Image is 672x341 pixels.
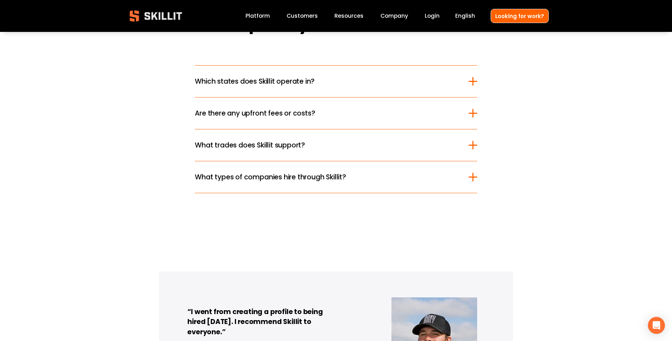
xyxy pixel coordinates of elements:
div: language picker [455,11,475,21]
span: Resources [334,12,363,20]
a: Platform [245,11,270,21]
div: Open Intercom Messenger [648,317,665,334]
button: What trades does Skillit support? [195,129,477,161]
button: Which states does Skillit operate in? [195,66,477,97]
button: What types of companies hire through Skillit? [195,161,477,193]
a: folder dropdown [334,11,363,21]
span: Are there any upfront fees or costs? [195,108,468,118]
a: Looking for work? [491,9,549,23]
button: Are there any upfront fees or costs? [195,97,477,129]
a: Customers [287,11,318,21]
span: Which states does Skillit operate in? [195,76,468,86]
strong: Frequently Asked Questions [216,11,456,40]
a: Company [380,11,408,21]
span: What types of companies hire through Skillit? [195,172,468,182]
a: Login [425,11,440,21]
span: English [455,12,475,20]
strong: “I went from creating a profile to being hired [DATE]. I recommend Skillit to everyone.” [187,307,323,338]
span: What trades does Skillit support? [195,140,468,150]
img: Skillit [124,5,188,27]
